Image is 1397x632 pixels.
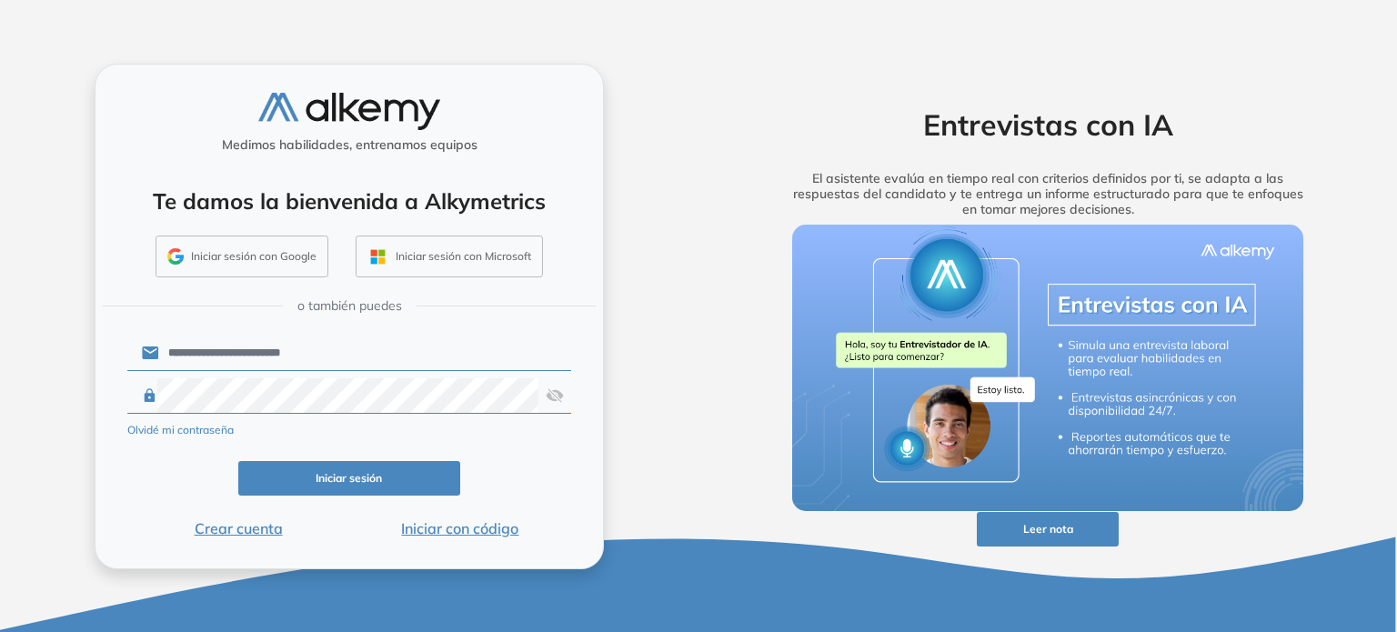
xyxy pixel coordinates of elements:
[156,236,328,277] button: Iniciar sesión con Google
[119,188,579,215] h4: Te damos la bienvenida a Alkymetrics
[258,93,440,130] img: logo-alkemy
[356,236,543,277] button: Iniciar sesión con Microsoft
[127,517,349,539] button: Crear cuenta
[238,461,460,497] button: Iniciar sesión
[297,296,402,316] span: o también puedes
[349,517,571,539] button: Iniciar con código
[103,137,596,153] h5: Medimos habilidades, entrenamos equipos
[127,422,234,438] button: Olvidé mi contraseña
[977,512,1119,547] button: Leer nota
[167,248,184,265] img: GMAIL_ICON
[764,107,1332,142] h2: Entrevistas con IA
[764,171,1332,216] h5: El asistente evalúa en tiempo real con criterios definidos por ti, se adapta a las respuestas del...
[792,225,1303,512] img: img-more-info
[367,246,388,267] img: OUTLOOK_ICON
[546,378,564,413] img: asd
